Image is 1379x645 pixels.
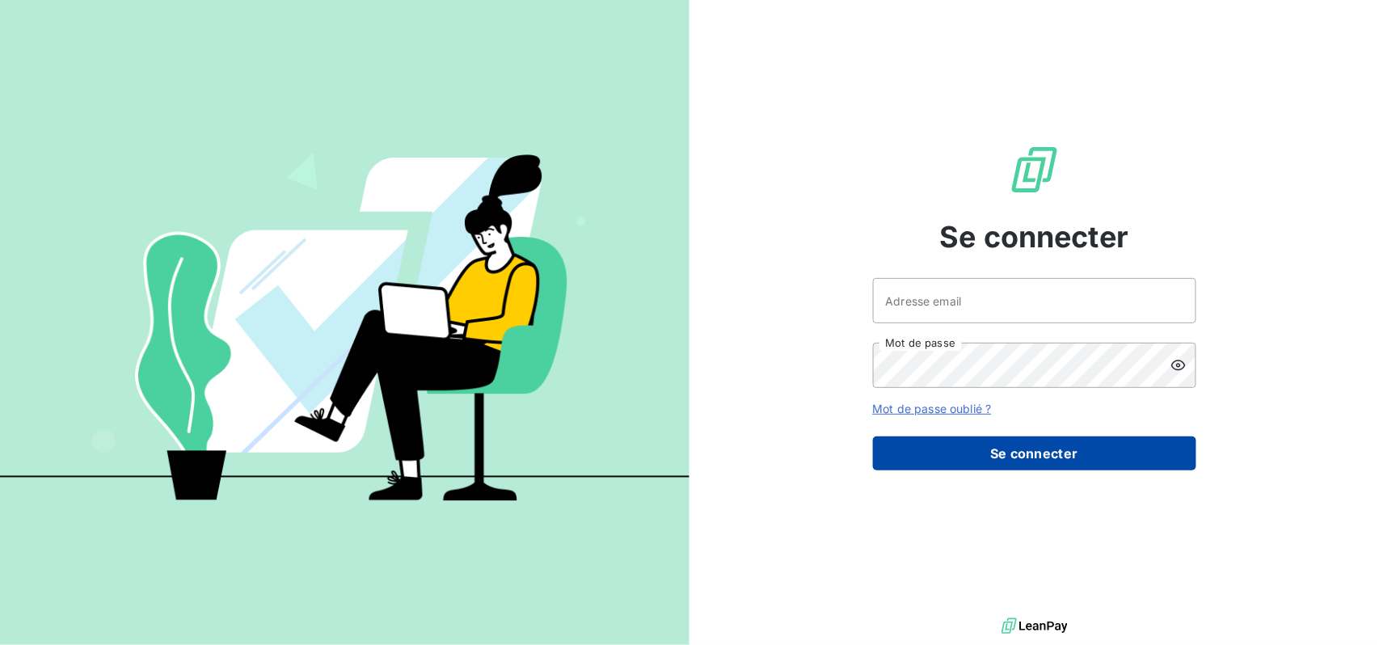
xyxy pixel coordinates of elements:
img: logo [1002,614,1068,639]
input: placeholder [873,278,1196,323]
span: Se connecter [940,215,1129,259]
button: Se connecter [873,436,1196,470]
img: Logo LeanPay [1009,144,1061,196]
a: Mot de passe oublié ? [873,402,992,415]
